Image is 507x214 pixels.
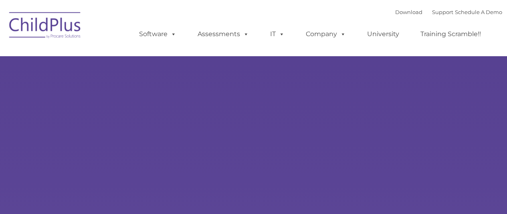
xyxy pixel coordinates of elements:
a: Software [131,26,184,42]
a: Support [432,9,453,15]
font: | [395,9,502,15]
a: Training Scramble!! [412,26,489,42]
a: Company [298,26,354,42]
a: Download [395,9,422,15]
img: ChildPlus by Procare Solutions [5,6,85,47]
a: Schedule A Demo [455,9,502,15]
a: IT [262,26,293,42]
a: Assessments [190,26,257,42]
a: University [359,26,407,42]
